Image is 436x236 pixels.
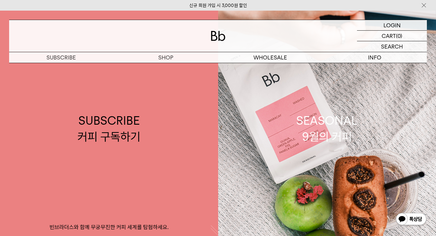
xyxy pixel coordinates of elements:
[218,52,323,63] p: WHOLESALE
[383,20,401,30] p: LOGIN
[114,52,218,63] a: SHOP
[396,31,402,41] p: (0)
[382,31,396,41] p: CART
[77,113,140,145] div: SUBSCRIBE 커피 구독하기
[322,52,427,63] p: INFO
[357,20,427,31] a: LOGIN
[211,31,225,41] img: 로고
[381,41,403,52] p: SEARCH
[189,3,247,8] a: 신규 회원 가입 시 3,000원 할인
[357,31,427,41] a: CART (0)
[395,212,427,227] img: 카카오톡 채널 1:1 채팅 버튼
[9,52,114,63] a: SUBSCRIBE
[296,113,358,145] div: SEASONAL 9월의 커피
